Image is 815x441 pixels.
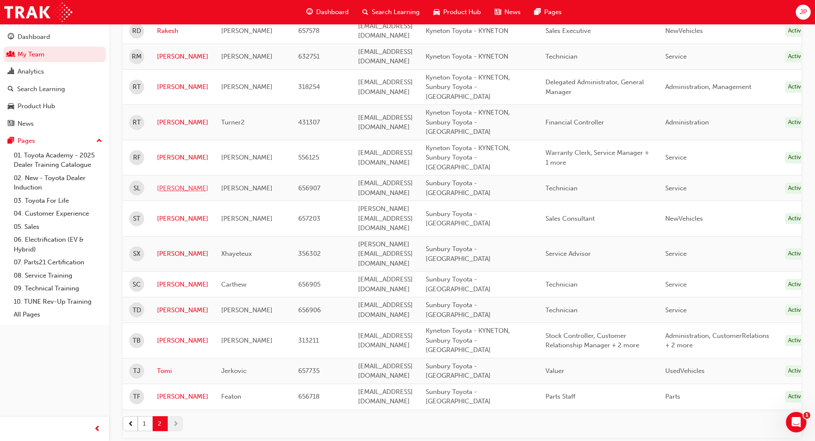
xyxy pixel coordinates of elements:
[545,184,578,192] span: Technician
[800,7,807,17] span: JP
[128,419,134,428] span: prev-icon
[133,82,141,92] span: RT
[133,118,141,127] span: RT
[298,27,320,35] span: 657578
[358,301,413,319] span: [EMAIL_ADDRESS][DOMAIN_NAME]
[173,419,179,428] span: next-icon
[221,337,273,344] span: [PERSON_NAME]
[221,306,273,314] span: [PERSON_NAME]
[132,26,141,36] span: RD
[545,149,649,166] span: Warranty Clerk, Service Manager + 1 more
[157,214,208,224] a: [PERSON_NAME]
[545,78,644,96] span: Delegated Administrator, General Manager
[157,118,208,127] a: [PERSON_NAME]
[785,51,807,62] div: Active
[10,172,106,194] a: 02. New - Toyota Dealer Induction
[544,7,562,17] span: Pages
[433,7,440,18] span: car-icon
[358,205,413,232] span: [PERSON_NAME][EMAIL_ADDRESS][DOMAIN_NAME]
[133,184,140,193] span: SL
[534,7,541,18] span: pages-icon
[157,153,208,163] a: [PERSON_NAME]
[10,149,106,172] a: 01. Toyota Academy - 2025 Dealer Training Catalogue
[785,25,807,37] div: Active
[3,133,106,149] button: Pages
[426,210,491,228] span: Sunbury Toyota - [GEOGRAPHIC_DATA]
[133,153,141,163] span: RF
[221,281,246,288] span: Carthew
[426,74,510,101] span: Kyneton Toyota - KYNETON, Sunbury Toyota - [GEOGRAPHIC_DATA]
[3,47,106,62] a: My Team
[3,27,106,133] button: DashboardMy TeamAnalyticsSearch LearningProduct HubNews
[356,3,427,21] a: search-iconSearch Learning
[545,281,578,288] span: Technician
[665,154,687,161] span: Service
[426,53,508,60] span: Kyneton Toyota - KYNETON
[426,179,491,197] span: Sunbury Toyota - [GEOGRAPHIC_DATA]
[221,184,273,192] span: [PERSON_NAME]
[298,281,320,288] span: 656905
[362,7,368,18] span: search-icon
[298,118,320,126] span: 431307
[545,118,604,126] span: Financial Controller
[785,213,807,225] div: Active
[3,64,106,80] a: Analytics
[665,393,680,400] span: Parts
[427,3,488,21] a: car-iconProduct Hub
[665,83,751,91] span: Administration, Management
[785,248,807,260] div: Active
[10,256,106,269] a: 07. Parts21 Certification
[504,7,521,17] span: News
[665,281,687,288] span: Service
[372,7,420,17] span: Search Learning
[133,280,141,290] span: SC
[665,332,769,349] span: Administration, CustomerRelations + 2 more
[785,117,807,128] div: Active
[665,118,709,126] span: Administration
[133,249,140,259] span: SX
[545,53,578,60] span: Technician
[10,220,106,234] a: 05. Sales
[133,214,140,224] span: ST
[8,51,14,59] span: people-icon
[785,335,807,346] div: Active
[221,215,273,222] span: [PERSON_NAME]
[157,52,208,62] a: [PERSON_NAME]
[3,116,106,132] a: News
[298,367,320,375] span: 657735
[426,388,491,405] span: Sunbury Toyota - [GEOGRAPHIC_DATA]
[157,280,208,290] a: [PERSON_NAME]
[132,52,142,62] span: RM
[157,305,208,315] a: [PERSON_NAME]
[298,154,319,161] span: 556125
[94,424,101,435] span: prev-icon
[221,118,245,126] span: Turner2
[3,29,106,45] a: Dashboard
[488,3,528,21] a: news-iconNews
[545,393,575,400] span: Parts Staff
[299,3,356,21] a: guage-iconDashboard
[665,250,687,257] span: Service
[298,83,320,91] span: 318254
[545,215,595,222] span: Sales Consultant
[4,3,72,22] a: Trak
[133,366,140,376] span: TJ
[153,416,168,431] button: 2
[157,184,208,193] a: [PERSON_NAME]
[665,306,687,314] span: Service
[785,279,807,290] div: Active
[221,250,252,257] span: Xhayeteux
[3,81,106,97] a: Search Learning
[133,392,140,402] span: TF
[358,114,413,131] span: [EMAIL_ADDRESS][DOMAIN_NAME]
[10,194,106,207] a: 03. Toyota For Life
[545,367,564,375] span: Valuer
[298,184,320,192] span: 656907
[298,337,319,344] span: 313211
[8,33,14,41] span: guage-icon
[221,83,273,91] span: [PERSON_NAME]
[8,120,14,128] span: news-icon
[298,393,320,400] span: 656718
[298,53,320,60] span: 632751
[426,327,510,354] span: Kyneton Toyota - KYNETON, Sunbury Toyota - [GEOGRAPHIC_DATA]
